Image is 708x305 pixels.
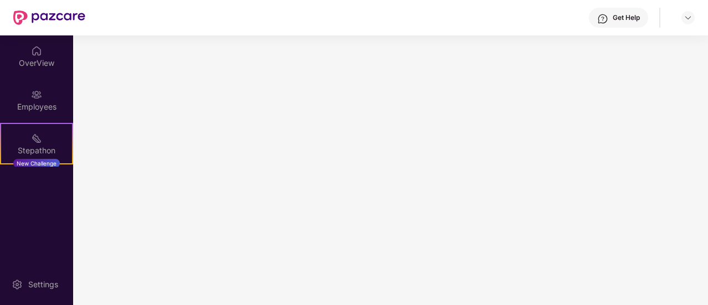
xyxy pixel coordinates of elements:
[684,13,692,22] img: svg+xml;base64,PHN2ZyBpZD0iRHJvcGRvd24tMzJ4MzIiIHhtbG5zPSJodHRwOi8vd3d3LnczLm9yZy8yMDAwL3N2ZyIgd2...
[31,45,42,56] img: svg+xml;base64,PHN2ZyBpZD0iSG9tZSIgeG1sbnM9Imh0dHA6Ly93d3cudzMub3JnLzIwMDAvc3ZnIiB3aWR0aD0iMjAiIG...
[13,159,60,168] div: New Challenge
[25,279,61,290] div: Settings
[1,145,72,156] div: Stepathon
[31,133,42,144] img: svg+xml;base64,PHN2ZyB4bWxucz0iaHR0cDovL3d3dy53My5vcmcvMjAwMC9zdmciIHdpZHRoPSIyMSIgaGVpZ2h0PSIyMC...
[613,13,640,22] div: Get Help
[31,89,42,100] img: svg+xml;base64,PHN2ZyBpZD0iRW1wbG95ZWVzIiB4bWxucz0iaHR0cDovL3d3dy53My5vcmcvMjAwMC9zdmciIHdpZHRoPS...
[12,279,23,290] img: svg+xml;base64,PHN2ZyBpZD0iU2V0dGluZy0yMHgyMCIgeG1sbnM9Imh0dHA6Ly93d3cudzMub3JnLzIwMDAvc3ZnIiB3aW...
[597,13,608,24] img: svg+xml;base64,PHN2ZyBpZD0iSGVscC0zMngzMiIgeG1sbnM9Imh0dHA6Ly93d3cudzMub3JnLzIwMDAvc3ZnIiB3aWR0aD...
[13,11,85,25] img: New Pazcare Logo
